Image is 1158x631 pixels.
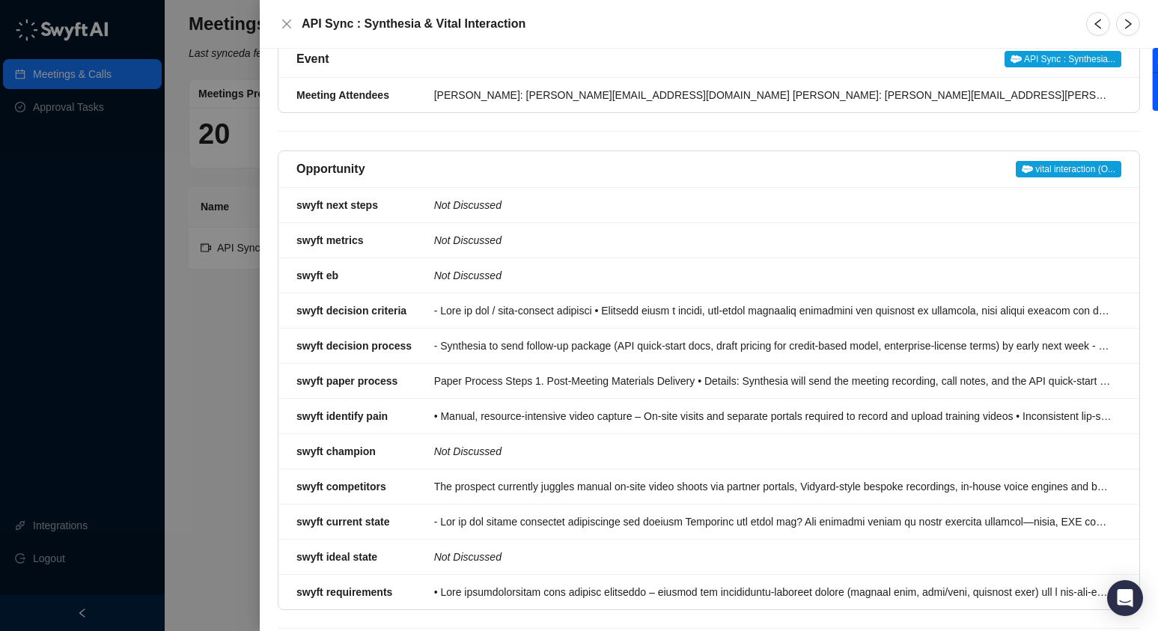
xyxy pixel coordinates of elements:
strong: swyft ideal state [296,551,377,563]
div: - Lor ip dol sitame consectet adipiscinge sed doeiusm Temporinc utl etdol mag? Ali enimadmi venia... [434,513,1112,530]
a: API Sync : Synthesia... [1005,50,1121,68]
h5: Opportunity [296,160,365,178]
i: Not Discussed [434,551,502,563]
div: - Lore ip dol / sita-consect adipisci • Elitsedd eiusm t incidi, utl-etdol magnaaliq enimadmini v... [434,302,1112,319]
strong: swyft next steps [296,199,378,211]
div: - Synthesia to send follow-up package (API quick-start docs, draft pricing for credit-based model... [434,338,1112,354]
span: right [1122,18,1134,30]
a: vital interaction (O... [1016,160,1121,178]
div: Paper Process Steps 1. Post-Meeting Materials Delivery • Details: Synthesia will send the meeting... [434,373,1112,389]
i: Not Discussed [434,199,502,211]
button: Close [278,15,296,33]
strong: swyft paper process [296,375,397,387]
strong: swyft champion [296,445,376,457]
span: left [1092,18,1104,30]
div: The prospect currently juggles manual on-site video shoots via partner portals, Vidyard-style bes... [434,478,1112,495]
strong: swyft decision process [296,340,412,352]
span: API Sync : Synthesia... [1005,51,1121,67]
div: • Manual, resource-intensive video capture – On-site visits and separate portals required to reco... [434,408,1112,424]
strong: Meeting Attendees [296,89,389,101]
strong: swyft current state [296,516,389,528]
strong: swyft requirements [296,586,392,598]
strong: swyft identify pain [296,410,388,422]
strong: swyft eb [296,269,338,281]
div: [PERSON_NAME]: [PERSON_NAME][EMAIL_ADDRESS][DOMAIN_NAME] [PERSON_NAME]: [PERSON_NAME][EMAIL_ADDRE... [434,87,1112,103]
strong: swyft metrics [296,234,363,246]
strong: swyft competitors [296,481,386,493]
span: close [281,18,293,30]
h5: API Sync : Synthesia & Vital Interaction [302,15,1068,33]
h5: Event [296,50,329,68]
div: Open Intercom Messenger [1107,580,1143,616]
i: Not Discussed [434,269,502,281]
i: Not Discussed [434,234,502,246]
div: • Lore ipsumdolorsitam cons adipisc elitseddo – eiusmod tem incididuntu-laboreet dolore (magnaal ... [434,584,1112,600]
strong: swyft decision criteria [296,305,406,317]
span: vital interaction (O... [1016,161,1121,177]
i: Not Discussed [434,445,502,457]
